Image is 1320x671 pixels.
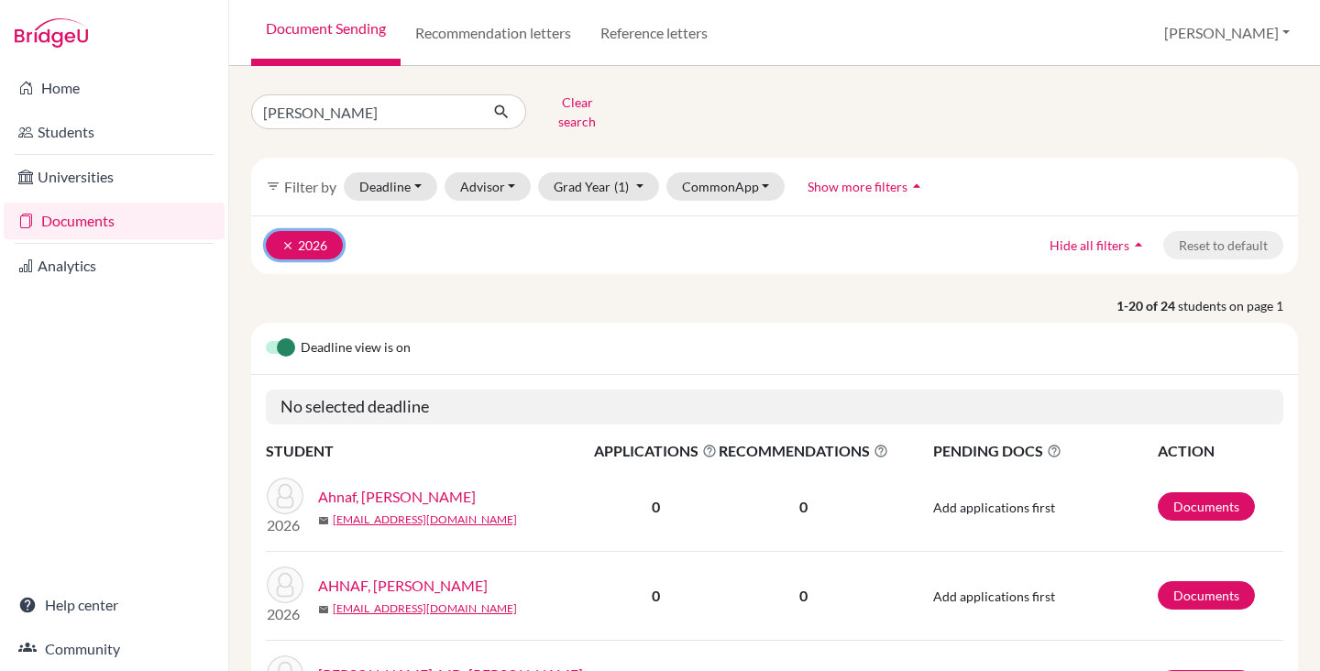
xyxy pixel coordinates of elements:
input: Find student by name... [251,94,478,129]
button: Hide all filtersarrow_drop_up [1034,231,1163,259]
i: clear [281,239,294,252]
i: filter_list [266,179,280,193]
span: APPLICATIONS [594,440,717,462]
a: Universities [4,159,225,195]
th: ACTION [1157,439,1283,463]
a: AHNAF, [PERSON_NAME] [318,575,488,597]
a: Documents [1158,581,1255,610]
b: 0 [652,498,660,515]
img: Bridge-U [15,18,88,48]
span: students on page 1 [1178,296,1298,315]
span: Add applications first [933,500,1055,515]
a: [EMAIL_ADDRESS][DOMAIN_NAME] [333,600,517,617]
button: [PERSON_NAME] [1156,16,1298,50]
button: Show more filtersarrow_drop_up [792,172,941,201]
p: 2026 [267,514,303,536]
span: Hide all filters [1050,237,1129,253]
button: Clear search [526,88,628,136]
span: mail [318,604,329,615]
button: Grad Year(1) [538,172,659,201]
i: arrow_drop_up [1129,236,1148,254]
a: Community [4,631,225,667]
span: RECOMMENDATIONS [719,440,888,462]
span: (1) [614,179,629,194]
p: 0 [719,496,888,518]
a: [EMAIL_ADDRESS][DOMAIN_NAME] [333,511,517,528]
a: Analytics [4,247,225,284]
button: clear2026 [266,231,343,259]
a: Help center [4,587,225,623]
span: mail [318,515,329,526]
button: CommonApp [666,172,786,201]
p: 2026 [267,603,303,625]
h5: No selected deadline [266,390,1283,424]
span: Show more filters [808,179,907,194]
a: Students [4,114,225,150]
b: 0 [652,587,660,604]
strong: 1-20 of 24 [1116,296,1178,315]
span: Add applications first [933,588,1055,604]
span: Deadline view is on [301,337,411,359]
button: Reset to default [1163,231,1283,259]
p: 0 [719,585,888,607]
button: Advisor [445,172,532,201]
a: Documents [1158,492,1255,521]
a: Ahnaf, [PERSON_NAME] [318,486,476,508]
button: Deadline [344,172,437,201]
a: Home [4,70,225,106]
th: STUDENT [266,439,593,463]
a: Documents [4,203,225,239]
span: Filter by [284,178,336,195]
img: Ahnaf, Rayatnur Rahman [267,478,303,514]
span: PENDING DOCS [933,440,1155,462]
i: arrow_drop_up [907,177,926,195]
img: AHNAF, RAYATNUR RAHMAN [267,566,303,603]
